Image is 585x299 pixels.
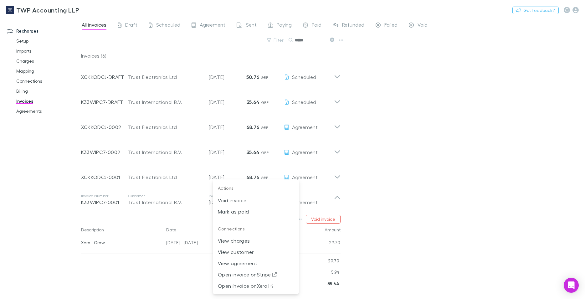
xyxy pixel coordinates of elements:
[213,271,299,277] a: Open invoice onStripe
[218,197,294,204] p: Void invoice
[218,237,294,245] p: View charges
[213,260,299,265] a: View agreement
[218,208,294,215] p: Mark as paid
[564,278,579,293] div: Open Intercom Messenger
[213,248,299,254] a: View customer
[213,280,299,291] li: Open invoice onXero
[218,260,294,267] p: View agreement
[218,248,294,256] p: View customer
[213,195,299,206] li: Void invoice
[213,235,299,246] li: View charges
[213,182,299,195] p: Actions
[218,282,294,290] p: Open invoice on Xero
[213,246,299,258] li: View customer
[213,282,299,288] a: Open invoice onXero
[218,271,294,278] p: Open invoice on Stripe
[213,223,299,235] p: Connections
[213,269,299,280] li: Open invoice onStripe
[213,237,299,243] a: View charges
[213,206,299,217] li: Mark as paid
[213,258,299,269] li: View agreement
